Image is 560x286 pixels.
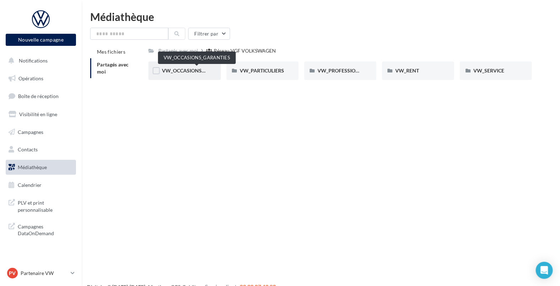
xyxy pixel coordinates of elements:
div: Médiathèque [90,11,551,22]
span: VW_PARTICULIERS [240,68,284,74]
a: Contacts [4,142,77,157]
span: Partagés avec moi [97,61,129,75]
span: Opérations [18,75,43,81]
a: Calendrier [4,178,77,193]
span: Visibilité en ligne [19,111,57,117]
a: Opérations [4,71,77,86]
span: Notifications [19,58,48,64]
a: Campagnes DataOnDemand [4,219,77,240]
button: Filtrer par [188,28,230,40]
a: PLV et print personnalisable [4,195,77,216]
span: PV [9,270,16,277]
a: PV Partenaire VW [6,266,76,280]
span: PLV et print personnalisable [18,198,73,213]
a: Visibilité en ligne [4,107,77,122]
span: Campagnes [18,129,43,135]
span: Contacts [18,146,38,152]
div: Réseau VGF VOLKSWAGEN [214,47,276,54]
div: Open Intercom Messenger [536,262,553,279]
button: Nouvelle campagne [6,34,76,46]
span: Campagnes DataOnDemand [18,222,73,237]
div: Partagés avec moi [158,47,198,54]
span: Boîte de réception [18,93,59,99]
a: Campagnes [4,125,77,140]
button: Notifications [4,53,75,68]
a: Boîte de réception [4,88,77,104]
span: VW_OCCASIONS_GARANTIES [162,68,232,74]
span: Médiathèque [18,164,47,170]
a: Médiathèque [4,160,77,175]
span: Calendrier [18,182,42,188]
span: Mes fichiers [97,49,125,55]
span: VW_RENT [396,68,419,74]
span: VW_PROFESSIONNELS [318,68,372,74]
p: Partenaire VW [21,270,68,277]
div: VW_OCCASIONS_GARANTIES [158,52,236,64]
span: VW_SERVICE [473,68,504,74]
